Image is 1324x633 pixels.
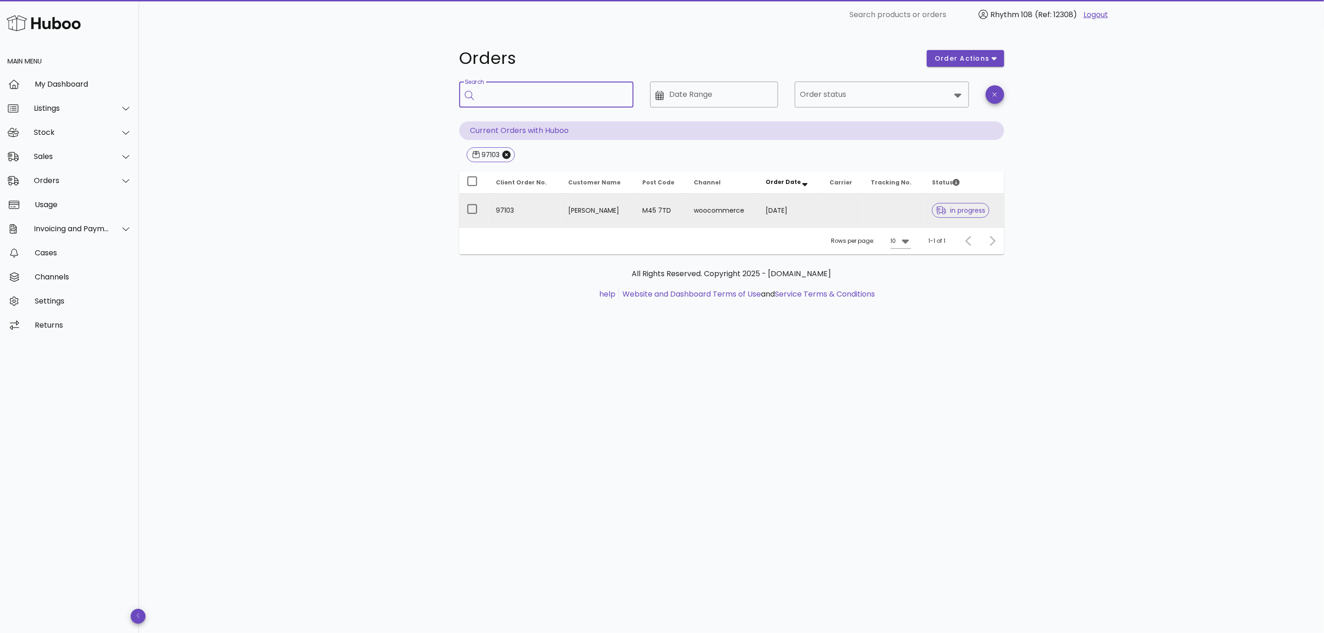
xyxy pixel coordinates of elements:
[830,178,852,186] span: Carrier
[891,237,896,245] div: 10
[496,178,547,186] span: Client Order No.
[635,194,686,227] td: M45 7TD
[35,297,132,305] div: Settings
[34,176,109,185] div: Orders
[34,104,109,113] div: Listings
[35,248,132,257] div: Cases
[929,237,946,245] div: 1-1 of 1
[686,194,758,227] td: woocommerce
[35,321,132,329] div: Returns
[694,178,721,186] span: Channel
[467,268,997,279] p: All Rights Reserved. Copyright 2025 - [DOMAIN_NAME]
[622,289,761,299] a: Website and Dashboard Terms of Use
[1083,9,1108,20] a: Logout
[35,80,132,89] div: My Dashboard
[871,178,912,186] span: Tracking No.
[6,13,81,33] img: Huboo Logo
[465,79,484,86] label: Search
[934,54,990,63] span: order actions
[34,152,109,161] div: Sales
[489,171,561,194] th: Client Order No.
[489,194,561,227] td: 97103
[990,9,1033,20] span: Rhythm 108
[936,207,985,214] span: in progress
[635,171,686,194] th: Post Code
[758,194,822,227] td: [DATE]
[35,272,132,281] div: Channels
[831,228,911,254] div: Rows per page:
[561,194,635,227] td: [PERSON_NAME]
[459,50,916,67] h1: Orders
[927,50,1004,67] button: order actions
[795,82,969,108] div: Order status
[459,121,1004,140] p: Current Orders with Huboo
[766,178,801,186] span: Order Date
[34,224,109,233] div: Invoicing and Payments
[925,171,1004,194] th: Status
[1035,9,1077,20] span: (Ref: 12308)
[34,128,109,137] div: Stock
[642,178,674,186] span: Post Code
[932,178,960,186] span: Status
[863,171,925,194] th: Tracking No.
[775,289,875,299] a: Service Terms & Conditions
[891,234,911,248] div: 10Rows per page:
[480,150,500,159] div: 97103
[599,289,615,299] a: help
[619,289,875,300] li: and
[758,171,822,194] th: Order Date: Sorted descending. Activate to remove sorting.
[35,200,132,209] div: Usage
[686,171,758,194] th: Channel
[569,178,621,186] span: Customer Name
[561,171,635,194] th: Customer Name
[822,171,863,194] th: Carrier
[502,151,511,159] button: Close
